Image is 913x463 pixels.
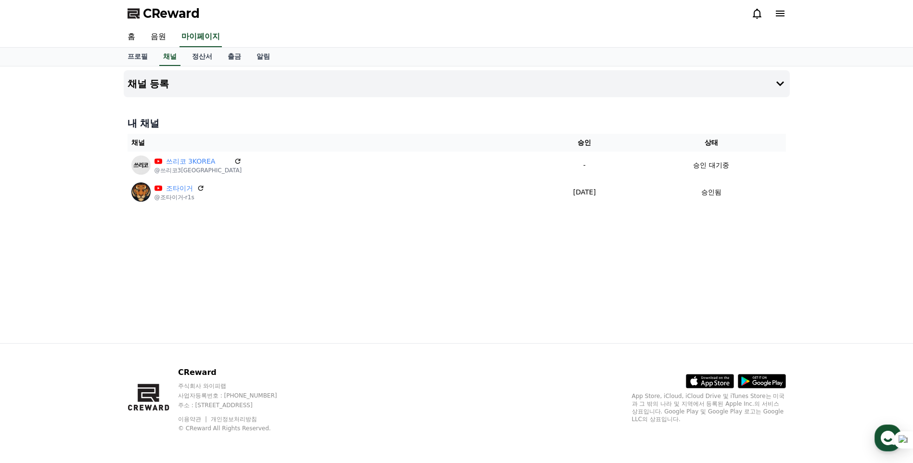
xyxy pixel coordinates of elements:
a: CReward [128,6,200,21]
a: 쓰리코 3KOREA [166,156,231,167]
p: 사업자등록번호 : [PHONE_NUMBER] [178,392,296,399]
button: 채널 등록 [124,70,790,97]
img: 조타이거 [131,182,151,202]
p: [DATE] [536,187,633,197]
p: 승인 대기중 [693,160,729,170]
p: @쓰리코3[GEOGRAPHIC_DATA] [154,167,242,174]
a: 음원 [143,27,174,47]
th: 승인 [532,134,637,152]
p: © CReward All Rights Reserved. [178,424,296,432]
span: CReward [143,6,200,21]
p: 주소 : [STREET_ADDRESS] [178,401,296,409]
p: CReward [178,367,296,378]
a: 정산서 [184,48,220,66]
img: 쓰리코 3KOREA [131,155,151,175]
a: 출금 [220,48,249,66]
a: 홈 [120,27,143,47]
a: 프로필 [120,48,155,66]
p: 승인됨 [701,187,721,197]
p: 주식회사 와이피랩 [178,382,296,390]
p: - [536,160,633,170]
a: 채널 [159,48,180,66]
h4: 내 채널 [128,116,786,130]
a: 알림 [249,48,278,66]
a: 개인정보처리방침 [211,416,257,423]
h4: 채널 등록 [128,78,169,89]
th: 채널 [128,134,532,152]
p: App Store, iCloud, iCloud Drive 및 iTunes Store는 미국과 그 밖의 나라 및 지역에서 등록된 Apple Inc.의 서비스 상표입니다. Goo... [632,392,786,423]
th: 상태 [637,134,786,152]
a: 마이페이지 [180,27,222,47]
a: 조타이거 [166,183,193,193]
a: 이용약관 [178,416,208,423]
p: @조타이거-r1s [154,193,205,201]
